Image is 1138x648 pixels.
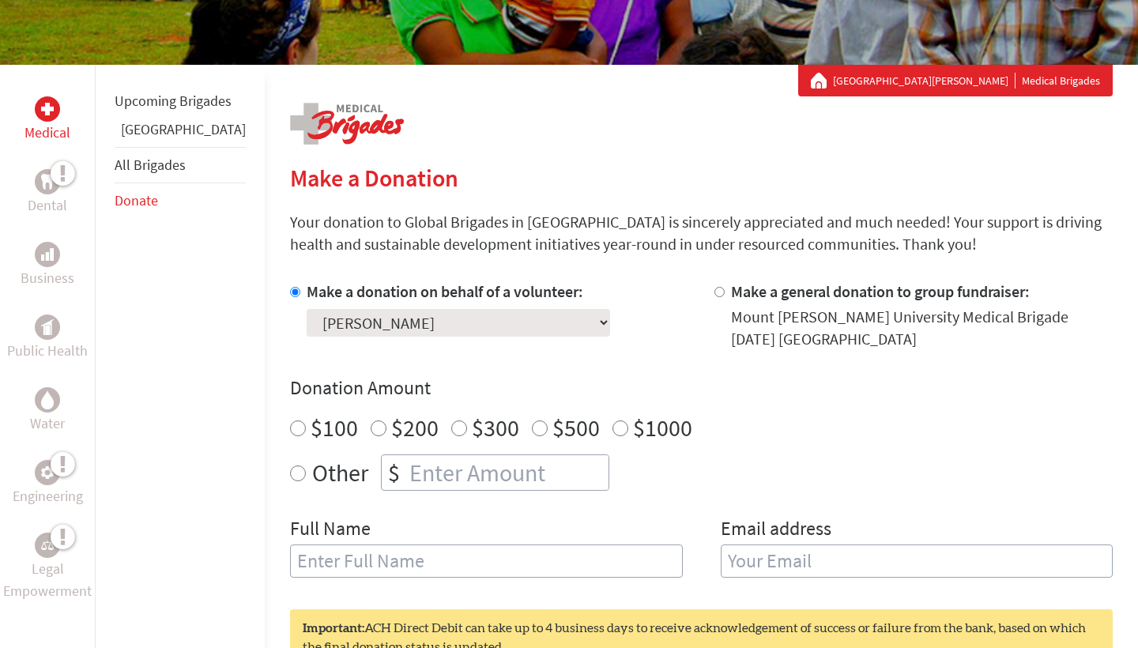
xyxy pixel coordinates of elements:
[115,92,232,110] a: Upcoming Brigades
[35,96,60,122] div: Medical
[312,454,368,491] label: Other
[472,413,519,443] label: $300
[115,183,246,218] li: Donate
[35,242,60,267] div: Business
[290,375,1113,401] h4: Donation Amount
[115,147,246,183] li: All Brigades
[13,460,83,507] a: EngineeringEngineering
[406,455,609,490] input: Enter Amount
[721,516,831,544] label: Email address
[311,413,358,443] label: $100
[3,558,92,602] p: Legal Empowerment
[41,390,54,409] img: Water
[30,413,65,435] p: Water
[21,242,74,289] a: BusinessBusiness
[41,103,54,115] img: Medical
[115,119,246,147] li: Guatemala
[633,413,692,443] label: $1000
[35,460,60,485] div: Engineering
[115,156,186,174] a: All Brigades
[721,544,1114,578] input: Your Email
[35,533,60,558] div: Legal Empowerment
[28,194,67,217] p: Dental
[3,533,92,602] a: Legal EmpowermentLegal Empowerment
[41,541,54,550] img: Legal Empowerment
[290,164,1113,192] h2: Make a Donation
[833,73,1016,89] a: [GEOGRAPHIC_DATA][PERSON_NAME]
[13,485,83,507] p: Engineering
[121,120,246,138] a: [GEOGRAPHIC_DATA]
[7,315,88,362] a: Public HealthPublic Health
[731,281,1030,301] label: Make a general donation to group fundraiser:
[290,103,404,145] img: logo-medical.png
[290,516,371,544] label: Full Name
[35,387,60,413] div: Water
[290,544,683,578] input: Enter Full Name
[290,211,1113,255] p: Your donation to Global Brigades in [GEOGRAPHIC_DATA] is sincerely appreciated and much needed! Y...
[731,306,1114,350] div: Mount [PERSON_NAME] University Medical Brigade [DATE] [GEOGRAPHIC_DATA]
[382,455,406,490] div: $
[30,387,65,435] a: WaterWater
[811,73,1100,89] div: Medical Brigades
[28,169,67,217] a: DentalDental
[21,267,74,289] p: Business
[303,622,364,635] strong: Important:
[41,319,54,335] img: Public Health
[115,84,246,119] li: Upcoming Brigades
[41,466,54,479] img: Engineering
[307,281,583,301] label: Make a donation on behalf of a volunteer:
[391,413,439,443] label: $200
[41,248,54,261] img: Business
[24,96,70,144] a: MedicalMedical
[24,122,70,144] p: Medical
[7,340,88,362] p: Public Health
[115,191,158,209] a: Donate
[552,413,600,443] label: $500
[35,169,60,194] div: Dental
[41,174,54,189] img: Dental
[35,315,60,340] div: Public Health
